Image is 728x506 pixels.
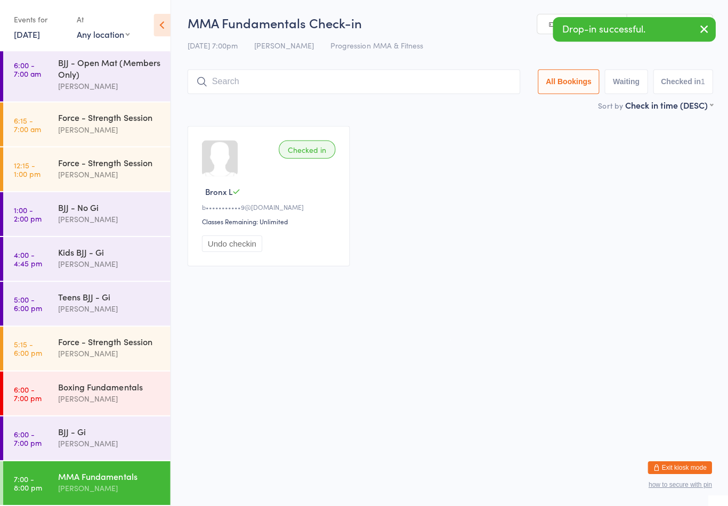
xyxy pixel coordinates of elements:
[3,193,170,236] a: 1:00 -2:00 pmBJJ - No Gi[PERSON_NAME]
[330,41,422,52] span: Progression MMA & Fitness
[58,81,161,93] div: [PERSON_NAME]
[14,206,42,223] time: 1:00 - 2:00 pm
[58,157,161,169] div: Force - Strength Session
[3,372,170,415] a: 6:00 -7:00 pmBoxing Fundamentals[PERSON_NAME]
[14,29,40,41] a: [DATE]
[699,78,703,87] div: 1
[58,437,161,450] div: [PERSON_NAME]
[552,18,714,43] div: Drop-in successful.
[58,470,161,482] div: MMA Fundamentals
[624,100,711,112] div: Check in time (DESC)
[58,112,161,124] div: Force - Strength Session
[58,393,161,405] div: [PERSON_NAME]
[58,426,161,437] div: BJJ - Gi
[14,385,42,402] time: 6:00 - 7:00 pm
[3,282,170,326] a: 5:00 -6:00 pmTeens BJJ - Gi[PERSON_NAME]
[187,41,237,52] span: [DATE] 7:00pm
[58,336,161,348] div: Force - Strength Session
[14,62,41,79] time: 6:00 - 7:00 am
[58,169,161,181] div: [PERSON_NAME]
[3,148,170,192] a: 12:15 -1:00 pmForce - Strength Session[PERSON_NAME]
[77,12,130,29] div: At
[14,12,66,29] div: Events for
[254,41,313,52] span: [PERSON_NAME]
[14,430,42,447] time: 6:00 - 7:00 pm
[201,217,338,226] div: Classes Remaining: Unlimited
[537,70,598,95] button: All Bookings
[652,70,712,95] button: Checked in1
[205,186,232,198] span: Bronx L
[3,327,170,371] a: 5:15 -6:00 pmForce - Strength Session[PERSON_NAME]
[14,251,42,268] time: 4:00 - 4:45 pm
[58,303,161,315] div: [PERSON_NAME]
[647,481,710,488] button: how to secure with pin
[14,340,42,357] time: 5:15 - 6:00 pm
[187,15,711,32] h2: MMA Fundamentals Check-in
[3,417,170,460] a: 6:00 -7:00 pmBJJ - Gi[PERSON_NAME]
[58,202,161,214] div: BJJ - No Gi
[3,48,170,102] a: 6:00 -7:00 amBJJ - Open Mat (Members Only)[PERSON_NAME]
[187,70,519,95] input: Search
[58,58,161,81] div: BJJ - Open Mat (Members Only)
[58,381,161,393] div: Boxing Fundamentals
[58,124,161,136] div: [PERSON_NAME]
[597,101,621,112] label: Sort by
[603,70,646,95] button: Waiting
[646,461,710,474] button: Exit kiosk mode
[58,258,161,271] div: [PERSON_NAME]
[14,475,42,492] time: 7:00 - 8:00 pm
[14,296,42,313] time: 5:00 - 6:00 pm
[278,141,335,159] div: Checked in
[201,236,262,252] button: Undo checkin
[58,348,161,360] div: [PERSON_NAME]
[14,117,41,134] time: 6:15 - 7:00 am
[3,461,170,505] a: 7:00 -8:00 pmMMA Fundamentals[PERSON_NAME]
[201,203,338,212] div: b•••••••••••9@[DOMAIN_NAME]
[58,214,161,226] div: [PERSON_NAME]
[58,482,161,494] div: [PERSON_NAME]
[58,291,161,303] div: Teens BJJ - Gi
[77,29,130,41] div: Any location
[58,247,161,258] div: Kids BJJ - Gi
[3,238,170,281] a: 4:00 -4:45 pmKids BJJ - Gi[PERSON_NAME]
[3,103,170,147] a: 6:15 -7:00 amForce - Strength Session[PERSON_NAME]
[14,161,41,178] time: 12:15 - 1:00 pm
